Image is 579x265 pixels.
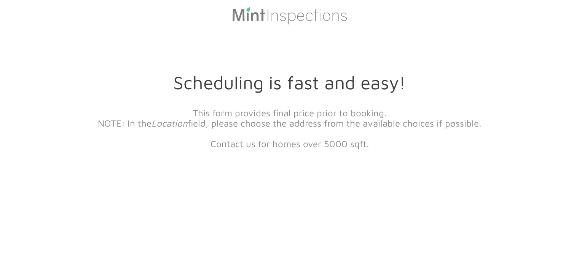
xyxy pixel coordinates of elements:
[96,99,484,166] div: ​
[173,72,406,93] font: Scheduling is fast and easy!
[98,118,481,149] font: NOTE: In the field, please choose the address from the available choices if possible. ​Contact us...
[231,6,348,24] img: Mint Inspections
[193,108,386,118] font: This form provides final price prior to booking.
[152,118,188,128] em: Location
